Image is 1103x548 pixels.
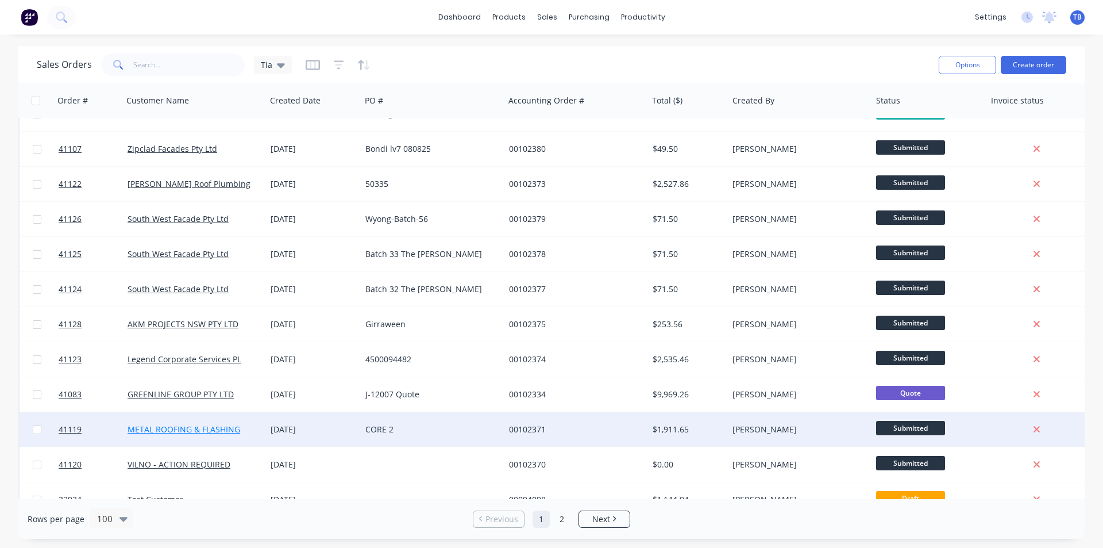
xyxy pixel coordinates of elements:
span: Submitted [876,140,945,155]
div: [DATE] [271,494,356,505]
div: [DATE] [271,248,356,260]
div: Wyong-Batch-56 [365,213,493,225]
button: Create order [1001,56,1066,74]
div: 00102370 [509,459,637,470]
span: Submitted [876,456,945,470]
div: 00102374 [509,354,637,365]
div: [PERSON_NAME] [732,424,860,435]
div: Total ($) [652,95,682,106]
div: 00102373 [509,178,637,190]
a: 41120 [59,447,128,482]
div: Customer Name [126,95,189,106]
a: 41126 [59,202,128,236]
div: [DATE] [271,424,356,435]
a: Page 2 [553,511,570,528]
div: $0.00 [653,459,720,470]
span: 41120 [59,459,82,470]
span: 41119 [59,424,82,435]
div: Order # [57,95,88,106]
div: J-12007 Quote [365,389,493,400]
span: 32934 [59,494,82,505]
div: 00102334 [509,389,637,400]
a: 41119 [59,412,128,447]
span: Draft [876,491,945,505]
span: 41107 [59,143,82,155]
div: [PERSON_NAME] [732,354,860,365]
span: Tia [261,59,272,71]
div: 4500094482 [365,354,493,365]
div: 00102375 [509,319,637,330]
ul: Pagination [468,511,635,528]
span: Submitted [876,175,945,190]
a: GREENLINE GROUP PTY LTD [128,389,234,400]
a: AKM PROJECTS NSW PTY LTD [128,319,238,329]
div: [PERSON_NAME] [732,283,860,295]
div: [PERSON_NAME] [732,178,860,190]
a: 41122 [59,167,128,201]
button: Options [939,56,996,74]
div: Accounting Order # [508,95,584,106]
div: $1,911.65 [653,424,720,435]
a: Test Customer [128,494,183,505]
div: $253.56 [653,319,720,330]
a: Previous page [473,513,524,525]
div: [PERSON_NAME] [732,143,860,155]
div: 00102378 [509,248,637,260]
div: Invoice status [991,95,1044,106]
div: [PERSON_NAME] [732,319,860,330]
a: 41107 [59,132,128,166]
a: Zipclad Facades Pty Ltd [128,143,217,154]
div: [PERSON_NAME] [732,248,860,260]
span: TB [1073,12,1082,22]
div: productivity [615,9,671,26]
span: Submitted [876,316,945,330]
span: Submitted [876,246,945,260]
img: Factory [21,9,38,26]
div: [DATE] [271,354,356,365]
div: 50335 [365,178,493,190]
div: Batch 32 The [PERSON_NAME] [365,283,493,295]
div: 00102377 [509,283,637,295]
span: 41122 [59,178,82,190]
input: Search... [133,53,245,76]
div: [PERSON_NAME] [732,459,860,470]
span: Submitted [876,351,945,365]
div: Girraween [365,319,493,330]
span: Submitted [876,210,945,225]
a: 32934 [59,482,128,517]
div: [DATE] [271,213,356,225]
a: 41083 [59,377,128,412]
a: South West Facade Pty Ltd [128,283,229,294]
span: 41125 [59,248,82,260]
div: Created By [732,95,774,106]
div: [DATE] [271,319,356,330]
div: $9,969.26 [653,389,720,400]
a: Page 1 is your current page [533,511,550,528]
div: Bondi lv7 080825 [365,143,493,155]
span: 41124 [59,283,82,295]
a: dashboard [433,9,487,26]
div: [DATE] [271,389,356,400]
div: 00094098 [509,494,637,505]
a: 41123 [59,342,128,377]
a: 41128 [59,307,128,342]
span: 41126 [59,213,82,225]
span: Quote [876,386,945,400]
div: [PERSON_NAME] [732,213,860,225]
div: [PERSON_NAME] [732,389,860,400]
div: $71.50 [653,248,720,260]
span: Rows per page [28,513,84,525]
div: $49.50 [653,143,720,155]
span: Submitted [876,421,945,435]
div: PO # [365,95,383,106]
div: $2,535.46 [653,354,720,365]
a: Next page [579,513,630,525]
div: Batch 33 The [PERSON_NAME] [365,248,493,260]
div: [DATE] [271,178,356,190]
span: 41123 [59,354,82,365]
h1: Sales Orders [37,59,92,70]
div: Status [876,95,900,106]
a: Legend Corporate Services PL [128,354,241,365]
span: Next [592,513,610,525]
span: Submitted [876,281,945,295]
